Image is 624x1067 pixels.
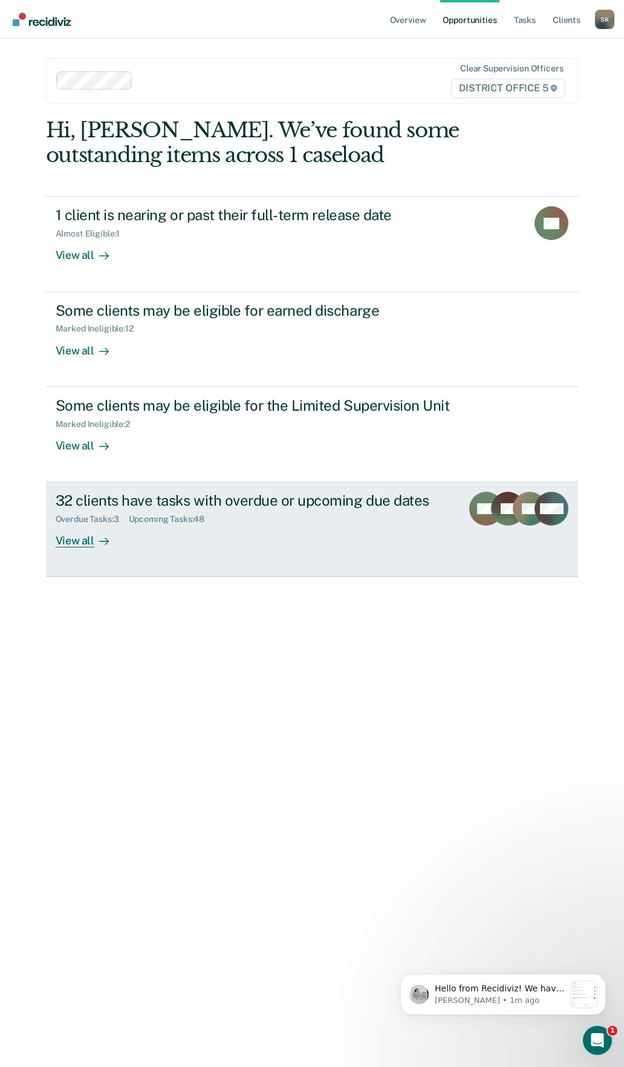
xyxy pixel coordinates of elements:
div: Some clients may be eligible for earned discharge [56,302,480,319]
div: Marked Ineligible : 2 [56,419,140,429]
div: S K [595,10,614,29]
div: Hi, [PERSON_NAME]. We’ve found some outstanding items across 1 caseload [46,118,472,168]
div: View all [56,239,123,263]
div: 1 client is nearing or past their full-term release date [56,206,480,224]
span: 1 [608,1026,617,1036]
div: Overdue Tasks : 3 [56,514,129,524]
div: Almost Eligible : 1 [56,229,130,239]
a: Some clients may be eligible for the Limited Supervision UnitMarked Ineligible:2View all [46,387,579,482]
div: View all [56,429,123,452]
span: Hello from Recidiviz! We have some exciting news. Officers will now have their own Overview page ... [53,34,183,428]
span: DISTRICT OFFICE 5 [451,79,565,98]
p: Message from Kim, sent 1m ago [53,45,183,56]
div: Upcoming Tasks : 48 [129,514,215,524]
a: Some clients may be eligible for earned dischargeMarked Ineligible:12View all [46,292,579,387]
button: Profile dropdown button [595,10,614,29]
div: 32 clients have tasks with overdue or upcoming due dates [56,492,453,509]
a: 1 client is nearing or past their full-term release dateAlmost Eligible:1View all [46,196,579,292]
div: View all [56,334,123,357]
iframe: Intercom live chat [583,1026,612,1055]
iframe: Intercom notifications message [382,950,624,1034]
div: View all [56,524,123,548]
div: Clear supervision officers [460,64,563,74]
a: 32 clients have tasks with overdue or upcoming due datesOverdue Tasks:3Upcoming Tasks:48View all [46,482,579,577]
div: Marked Ineligible : 12 [56,324,143,334]
div: Some clients may be eligible for the Limited Supervision Unit [56,397,480,414]
img: Recidiviz [13,13,71,26]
